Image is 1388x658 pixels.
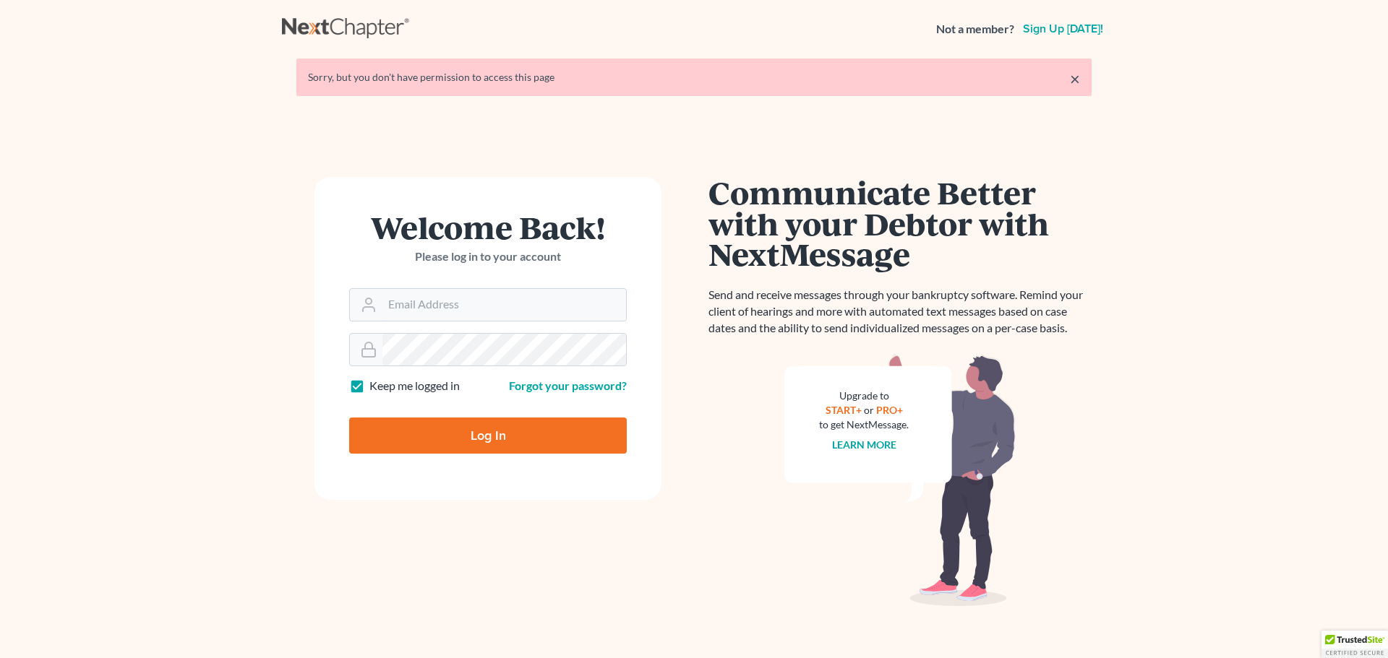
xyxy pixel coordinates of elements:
img: nextmessage_bg-59042aed3d76b12b5cd301f8e5b87938c9018125f34e5fa2b7a6b67550977c72.svg [784,354,1016,607]
div: to get NextMessage. [819,417,909,432]
label: Keep me logged in [369,378,460,394]
div: Sorry, but you don't have permission to access this page [308,70,1080,85]
span: or [864,404,874,416]
a: Sign up [DATE]! [1020,23,1106,35]
p: Please log in to your account [349,248,627,265]
h1: Communicate Better with your Debtor with NextMessage [708,177,1092,269]
a: × [1070,70,1080,87]
a: START+ [826,404,862,416]
a: PRO+ [876,404,903,416]
input: Email Address [382,289,626,321]
div: Upgrade to [819,389,909,403]
h1: Welcome Back! [349,212,627,243]
div: TrustedSite Certified [1321,631,1388,658]
input: Log In [349,417,627,454]
p: Send and receive messages through your bankruptcy software. Remind your client of hearings and mo... [708,287,1092,337]
a: Forgot your password? [509,378,627,392]
strong: Not a member? [936,21,1014,38]
a: Learn more [832,438,896,451]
